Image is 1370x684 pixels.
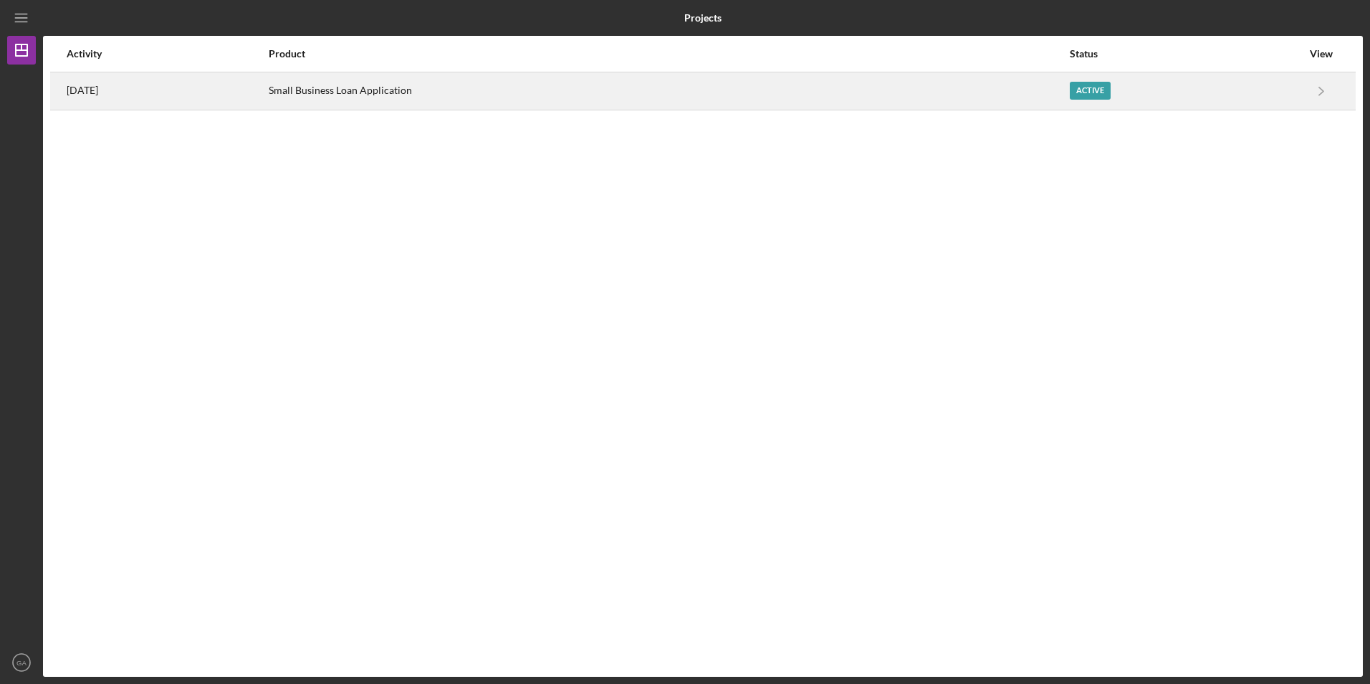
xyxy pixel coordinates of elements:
div: Small Business Loan Application [269,73,1068,109]
div: Activity [67,48,267,60]
text: GA [16,659,27,667]
button: GA [7,648,36,677]
time: 2025-08-13 21:33 [67,85,98,96]
div: View [1303,48,1339,60]
div: Status [1070,48,1302,60]
div: Active [1070,82,1111,100]
div: Product [269,48,1068,60]
b: Projects [684,12,722,24]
